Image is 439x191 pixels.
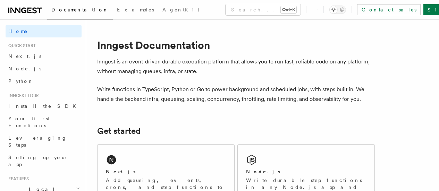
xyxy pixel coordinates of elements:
[6,50,82,62] a: Next.js
[8,155,68,167] span: Setting up your app
[6,100,82,112] a: Install the SDK
[158,2,203,19] a: AgentKit
[6,62,82,75] a: Node.js
[6,112,82,132] a: Your first Functions
[47,2,113,19] a: Documentation
[117,7,154,12] span: Examples
[113,2,158,19] a: Examples
[97,39,375,51] h1: Inngest Documentation
[6,25,82,37] a: Home
[8,53,41,59] span: Next.js
[97,85,375,104] p: Write functions in TypeScript, Python or Go to power background and scheduled jobs, with steps bu...
[226,4,301,15] button: Search...Ctrl+K
[51,7,109,12] span: Documentation
[8,135,67,148] span: Leveraging Steps
[6,151,82,171] a: Setting up your app
[246,168,280,175] h2: Node.js
[357,4,421,15] a: Contact sales
[6,132,82,151] a: Leveraging Steps
[6,176,29,182] span: Features
[8,66,41,71] span: Node.js
[6,75,82,87] a: Python
[97,57,375,76] p: Inngest is an event-driven durable execution platform that allows you to run fast, reliable code ...
[8,78,34,84] span: Python
[6,43,36,49] span: Quick start
[281,6,296,13] kbd: Ctrl+K
[97,126,141,136] a: Get started
[6,93,39,98] span: Inngest tour
[8,103,80,109] span: Install the SDK
[162,7,199,12] span: AgentKit
[329,6,346,14] button: Toggle dark mode
[106,168,136,175] h2: Next.js
[8,116,50,128] span: Your first Functions
[8,28,28,35] span: Home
